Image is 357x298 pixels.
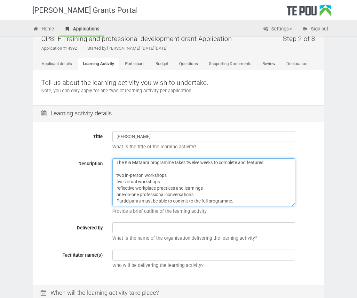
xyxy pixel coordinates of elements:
a: Home [28,22,59,37]
a: Sign out [297,22,333,37]
span: Title [93,134,103,139]
a: Supporting Documents [204,58,257,70]
span: Facilitator name(s) [62,252,103,258]
a: Review [257,58,281,70]
span: | [77,46,87,51]
div: Application #14392 Started by [PERSON_NAME] [DATE][DATE] [41,46,319,51]
p: What is the name of the organisation delivering the learning activity? [112,235,316,242]
a: Budget [150,58,173,70]
a: Participant [120,58,150,70]
h2: CPSLE Training and professional development grant Application [41,31,319,46]
div: Learning activity details [33,105,324,122]
a: Applicant details [36,58,77,70]
span: Delivered by [77,225,103,231]
a: Applications [59,22,104,37]
p: What is the title of the learning activity? [112,144,316,150]
a: Learning Activity [78,58,119,70]
a: Declaration [281,58,313,70]
p: Provide a brief outline of the learning activity [112,208,316,215]
a: Questions [174,58,203,70]
div: Te Pou Logo [287,4,331,21]
span: Description [78,161,103,167]
p: Tell us about the learning activity you wish to undertake. [41,78,316,87]
p: Who will be delivering the learning activity? [112,262,316,269]
h2: Step 2 of 8 [283,31,319,46]
p: Note, you can only apply for one type of learning activity per application. [41,87,316,94]
a: Settings [258,22,297,37]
